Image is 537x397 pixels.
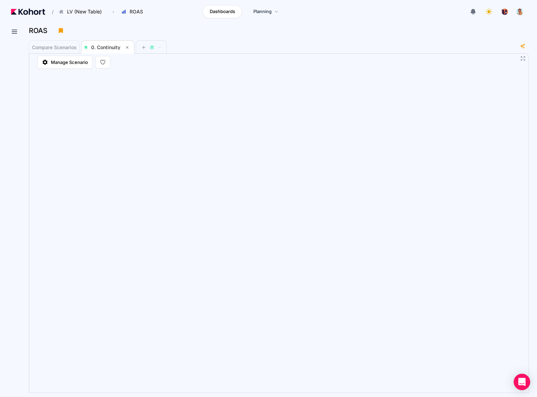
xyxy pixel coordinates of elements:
span: Manage Scenario [51,59,88,66]
span: Compare Scenarios [32,45,77,50]
div: Open Intercom Messenger [514,374,530,390]
span: Dashboards [209,8,235,15]
span: ROAS [130,8,143,15]
span: LV (New Table) [67,8,102,15]
h3: ROAS [29,27,52,34]
a: Planning [246,5,286,18]
span: Planning [253,8,272,15]
span: › [111,9,116,14]
span: / [46,8,54,15]
img: logo_TreesPlease_20230726120307121221.png [501,8,508,15]
img: Kohort logo [11,9,45,15]
button: Fullscreen [520,56,526,61]
button: LV (New Table) [55,6,109,18]
span: 0. Continuity [91,44,120,50]
a: Manage Scenario [37,56,92,69]
button: ROAS [118,6,150,18]
a: Dashboards [202,5,242,18]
